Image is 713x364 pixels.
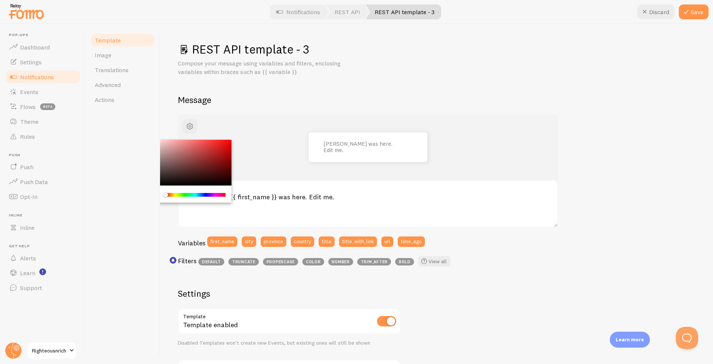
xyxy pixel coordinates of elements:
[4,220,81,235] a: Inline
[616,336,644,343] p: Learn more
[8,2,45,21] img: fomo-relay-logo-orange.svg
[4,84,81,99] a: Events
[20,269,35,277] span: Learn
[178,308,401,335] div: Template enabled
[178,239,205,247] h3: Variables
[20,58,42,66] span: Settings
[90,92,155,107] a: Actions
[263,258,298,265] span: propercase
[20,178,48,186] span: Push Data
[302,258,324,265] span: color
[261,236,286,247] button: province
[4,55,81,70] a: Settings
[4,70,81,84] a: Notifications
[95,36,121,44] span: Template
[676,327,698,349] iframe: Help Scout Beacon - Open
[20,284,42,291] span: Support
[323,141,398,153] p: [PERSON_NAME] was here. Edit me.
[20,44,50,51] span: Dashboard
[242,236,256,247] button: city
[4,189,81,204] a: Opt-In
[4,174,81,189] a: Push Data
[207,236,237,247] button: first_name
[9,153,81,158] span: Push
[9,244,81,249] span: Get Help
[39,268,46,275] svg: <p>Watch New Feature Tutorials!</p>
[90,33,155,48] a: Template
[4,265,81,280] a: Learn
[95,96,114,103] span: Actions
[228,258,259,265] span: truncate
[4,160,81,174] a: Push
[178,180,558,193] label: Notification Message
[4,114,81,129] a: Theme
[20,103,36,110] span: Flows
[20,224,35,231] span: Inline
[20,118,39,125] span: Theme
[27,342,77,360] a: Righteousnrich
[339,236,377,247] button: title_with_link
[178,340,401,347] div: Disabled Templates won't create new Events, but existing ones will still be shown
[418,256,450,267] a: View all
[90,62,155,77] a: Translations
[20,73,54,81] span: Notifications
[95,81,121,88] span: Advanced
[20,254,36,262] span: Alerts
[398,236,425,247] button: time_ago
[319,236,335,247] button: title
[357,258,391,265] span: trim_after
[610,332,650,348] div: Learn more
[148,140,232,203] div: Chrome color picker
[9,213,81,218] span: Inline
[395,258,414,265] span: bold
[9,33,81,38] span: Pop-ups
[20,193,38,200] span: Opt-In
[20,163,33,171] span: Push
[178,288,401,299] h2: Settings
[40,103,55,110] span: beta
[4,280,81,295] a: Support
[170,257,176,264] svg: <p>Use filters like | propercase to change CITY to City in your templates</p>
[90,77,155,92] a: Advanced
[291,236,314,247] button: country
[178,94,695,106] h2: Message
[4,40,81,55] a: Dashboard
[95,51,111,59] span: Image
[381,236,393,247] button: url
[4,129,81,144] a: Rules
[178,257,196,265] h3: Filters
[95,66,128,74] span: Translations
[32,346,67,355] span: Righteousnrich
[90,48,155,62] a: Image
[20,88,38,96] span: Events
[178,42,695,57] h1: REST API template - 3
[20,133,35,140] span: Rules
[178,59,356,76] p: Compose your message using variables and filters, enclosing variables within braces such as {{ va...
[198,258,224,265] span: default
[328,258,353,265] span: number
[4,251,81,265] a: Alerts
[4,99,81,114] a: Flows beta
